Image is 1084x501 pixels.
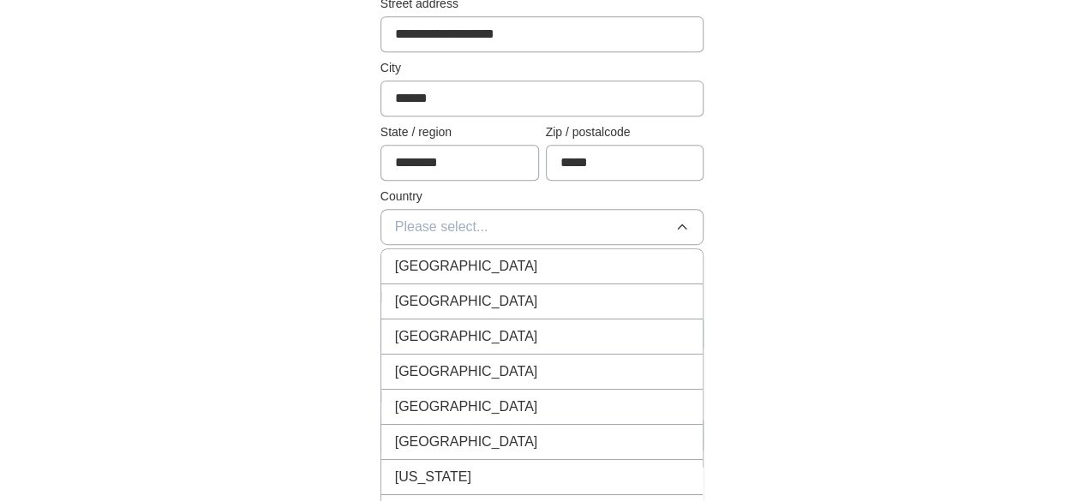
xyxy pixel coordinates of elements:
span: [GEOGRAPHIC_DATA] [395,397,538,417]
button: Please select... [380,209,704,245]
label: City [380,59,704,77]
span: [GEOGRAPHIC_DATA] [395,291,538,312]
label: State / region [380,123,539,141]
span: [GEOGRAPHIC_DATA] [395,432,538,452]
label: Country [380,188,704,206]
span: [US_STATE] [395,467,471,487]
label: Zip / postalcode [546,123,704,141]
span: [GEOGRAPHIC_DATA] [395,256,538,277]
span: [GEOGRAPHIC_DATA] [395,326,538,347]
span: Please select... [395,217,488,237]
span: [GEOGRAPHIC_DATA] [395,361,538,382]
